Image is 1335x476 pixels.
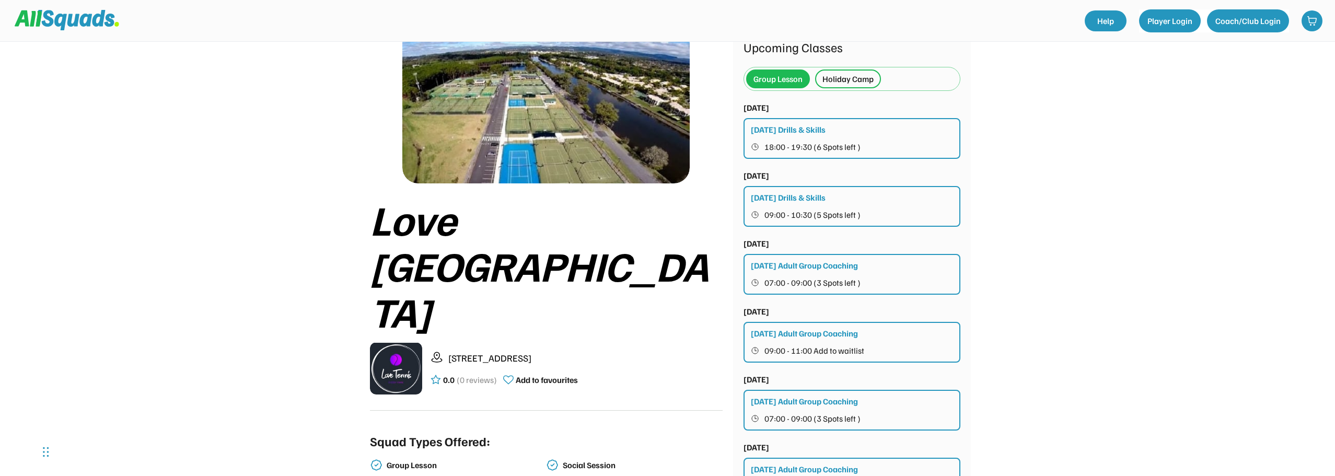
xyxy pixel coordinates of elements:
button: 07:00 - 09:00 (3 Spots left ) [751,276,954,289]
span: 09:00 - 10:30 (5 Spots left ) [764,211,861,219]
div: [STREET_ADDRESS] [448,351,723,365]
div: [DATE] Adult Group Coaching [751,327,858,340]
button: Player Login [1139,9,1201,32]
div: Love [GEOGRAPHIC_DATA] [370,196,723,334]
button: 09:00 - 11:00 Add to waitlist [751,344,954,357]
div: [DATE] Adult Group Coaching [751,395,858,408]
img: LTPP_Logo_REV.jpeg [370,342,422,394]
div: [DATE] [744,305,769,318]
img: check-verified-01.svg [546,459,559,471]
span: 07:00 - 09:00 (3 Spots left ) [764,278,861,287]
div: [DATE] Adult Group Coaching [751,463,858,475]
div: Add to favourites [516,374,578,386]
div: Upcoming Classes [744,38,960,56]
button: 18:00 - 19:30 (6 Spots left ) [751,140,954,154]
div: [DATE] [744,441,769,454]
div: Holiday Camp [822,73,874,85]
div: [DATE] Drills & Skills [751,123,826,136]
div: [DATE] [744,101,769,114]
img: check-verified-01.svg [370,459,382,471]
img: shopping-cart-01%20%281%29.svg [1307,16,1317,26]
div: [DATE] [744,169,769,182]
span: 18:00 - 19:30 (6 Spots left ) [764,143,861,151]
a: Help [1085,10,1127,31]
div: (0 reviews) [457,374,497,386]
img: Squad%20Logo.svg [15,10,119,30]
div: [DATE] Drills & Skills [751,191,826,204]
div: Group Lesson [387,460,544,470]
div: [DATE] Adult Group Coaching [751,259,858,272]
button: 09:00 - 10:30 (5 Spots left ) [751,208,954,222]
span: 09:00 - 11:00 Add to waitlist [764,346,864,355]
button: Coach/Club Login [1207,9,1289,32]
div: Group Lesson [753,73,803,85]
div: [DATE] [744,237,769,250]
div: 0.0 [443,374,455,386]
div: Squad Types Offered: [370,432,490,450]
div: [DATE] [744,373,769,386]
div: Social Session [563,460,721,470]
img: love%20tennis%20cover.jpg [402,27,690,183]
button: 07:00 - 09:00 (3 Spots left ) [751,412,954,425]
span: 07:00 - 09:00 (3 Spots left ) [764,414,861,423]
